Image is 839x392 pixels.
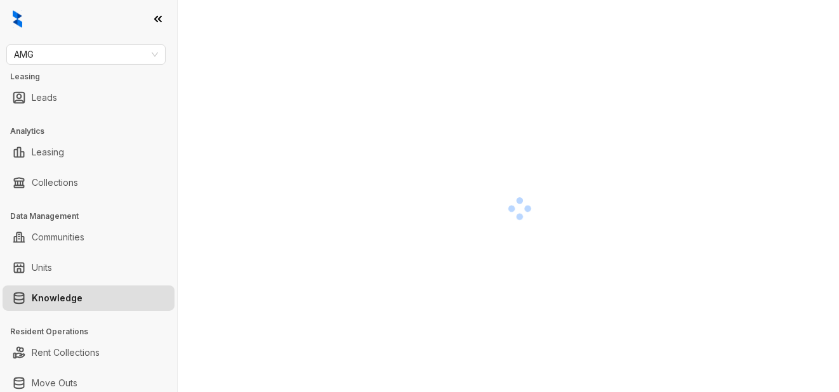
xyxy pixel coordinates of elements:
[32,340,100,365] a: Rent Collections
[14,45,158,64] span: AMG
[3,85,175,110] li: Leads
[10,326,177,337] h3: Resident Operations
[10,211,177,222] h3: Data Management
[10,126,177,137] h3: Analytics
[32,225,84,250] a: Communities
[13,10,22,28] img: logo
[3,170,175,195] li: Collections
[3,140,175,165] li: Leasing
[32,285,83,311] a: Knowledge
[3,285,175,311] li: Knowledge
[3,340,175,365] li: Rent Collections
[32,85,57,110] a: Leads
[10,71,177,82] h3: Leasing
[32,255,52,280] a: Units
[32,140,64,165] a: Leasing
[3,225,175,250] li: Communities
[32,170,78,195] a: Collections
[3,255,175,280] li: Units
